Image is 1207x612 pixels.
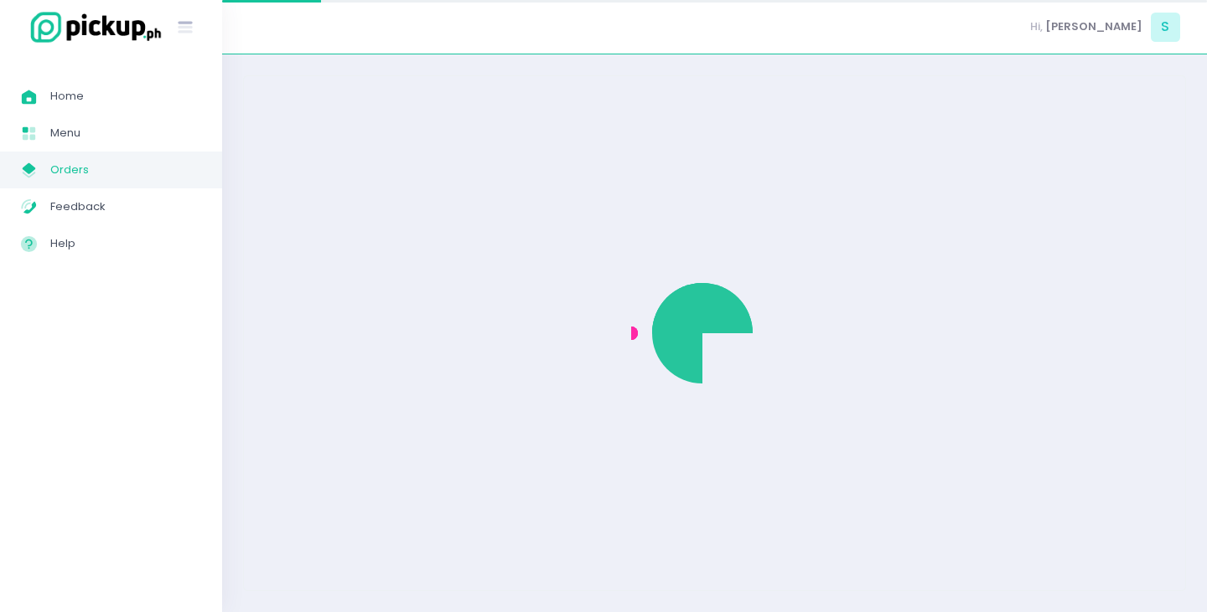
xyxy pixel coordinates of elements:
img: logo [21,9,163,45]
span: Hi, [1030,18,1043,35]
span: Help [50,233,201,255]
span: S [1151,13,1180,42]
span: Feedback [50,196,201,218]
span: Orders [50,159,201,181]
span: Menu [50,122,201,144]
span: [PERSON_NAME] [1045,18,1142,35]
span: Home [50,85,201,107]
